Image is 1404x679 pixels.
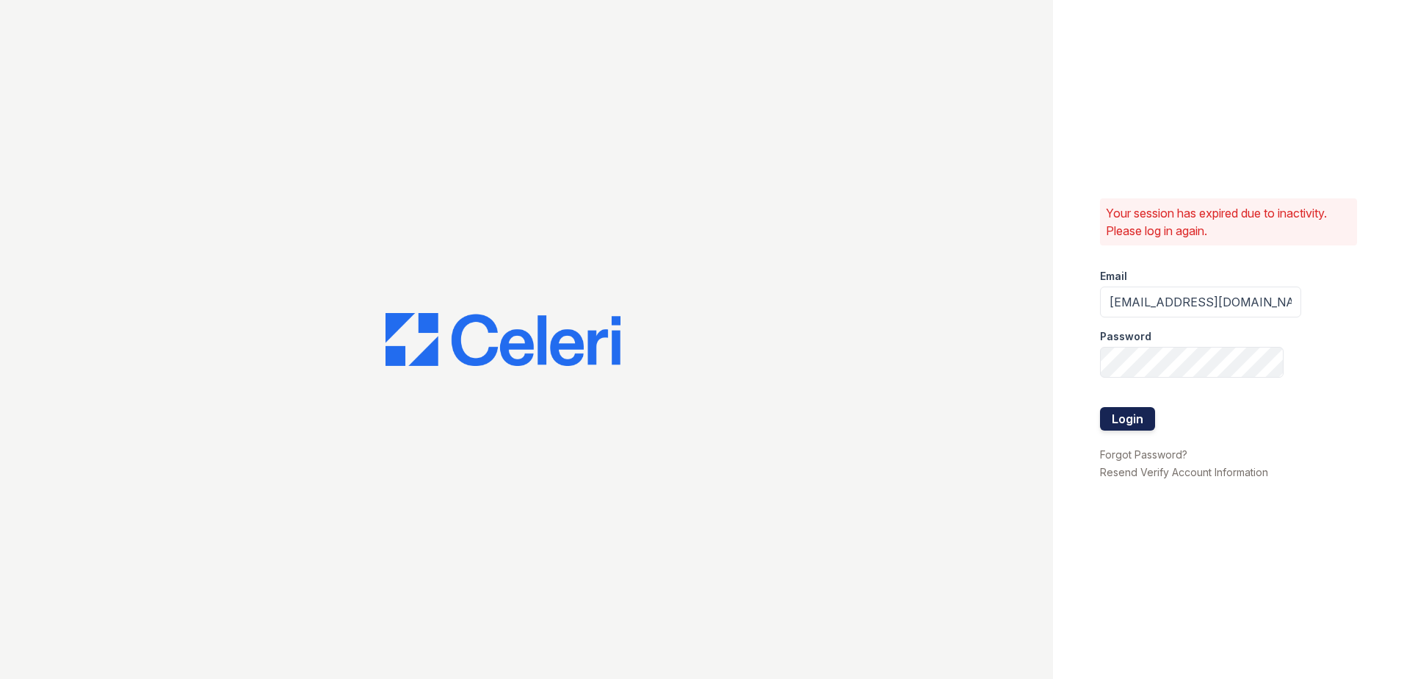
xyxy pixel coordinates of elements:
[1106,204,1351,240] p: Your session has expired due to inactivity. Please log in again.
[1100,448,1187,461] a: Forgot Password?
[1100,407,1155,431] button: Login
[386,313,620,366] img: CE_Logo_Blue-a8612792a0a2168367f1c8372b55b34899dd931a85d93a1a3d3e32e68fde9ad4.png
[1100,329,1151,344] label: Password
[1100,466,1268,478] a: Resend Verify Account Information
[1100,269,1127,284] label: Email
